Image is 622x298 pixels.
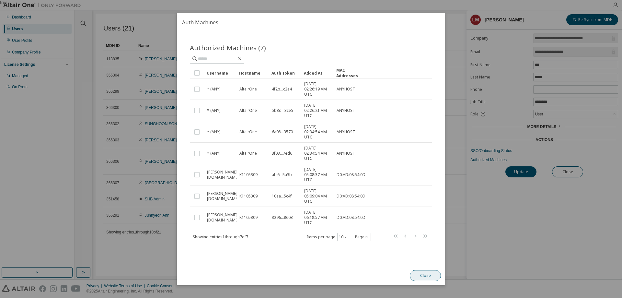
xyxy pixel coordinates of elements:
span: K1105309 [239,215,258,220]
span: D0:AD:08:54:0D:A1 [337,194,371,199]
span: ANYHOST [337,129,355,135]
span: D0:AD:08:54:0D:A1 [337,172,371,177]
span: 10aa...5c4f [272,194,292,199]
span: K1105309 [239,194,258,199]
span: ANYHOST [337,108,355,113]
div: MAC Addresses [336,67,363,78]
span: * (ANY) [207,129,220,135]
div: Added At [304,68,331,78]
span: * (ANY) [207,108,220,113]
span: 3296...8603 [272,215,293,220]
span: K1105309 [239,172,258,177]
span: 5b3d...3ce5 [272,108,293,113]
span: 6a08...3570 [272,129,293,135]
span: ANYHOST [337,151,355,156]
span: AltairOne [239,87,257,92]
span: [PERSON_NAME][DOMAIN_NAME] [207,170,239,180]
span: Authorized Machines (7) [190,43,266,52]
button: 10 [339,234,348,239]
span: [PERSON_NAME][DOMAIN_NAME] [207,191,239,201]
span: [DATE] 02:26:21 AM UTC [304,103,331,118]
span: D0:AD:08:54:0D:A1 [337,215,371,220]
span: [PERSON_NAME][DOMAIN_NAME] [207,212,239,223]
span: [DATE] 05:09:04 AM UTC [304,188,331,204]
span: [DATE] 05:08:37 AM UTC [304,167,331,183]
div: Username [207,68,234,78]
span: AltairOne [239,108,257,113]
span: [DATE] 02:34:54 AM UTC [304,124,331,140]
span: AltairOne [239,151,257,156]
h2: Auth Machines [177,13,445,31]
span: afc6...5a3b [272,172,292,177]
span: * (ANY) [207,151,220,156]
span: [DATE] 06:18:57 AM UTC [304,210,331,225]
span: Page n. [355,232,386,241]
span: [DATE] 02:26:19 AM UTC [304,81,331,97]
span: * (ANY) [207,87,220,92]
span: ANYHOST [337,87,355,92]
span: 4f2b...c2e4 [272,87,292,92]
div: Hostname [239,68,266,78]
span: 3f03...7ed6 [272,151,292,156]
span: Items per page [307,232,350,241]
span: Showing entries 1 through 7 of 7 [193,234,248,239]
div: Auth Token [271,68,299,78]
span: AltairOne [239,129,257,135]
span: [DATE] 02:34:54 AM UTC [304,146,331,161]
button: Close [410,270,441,281]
